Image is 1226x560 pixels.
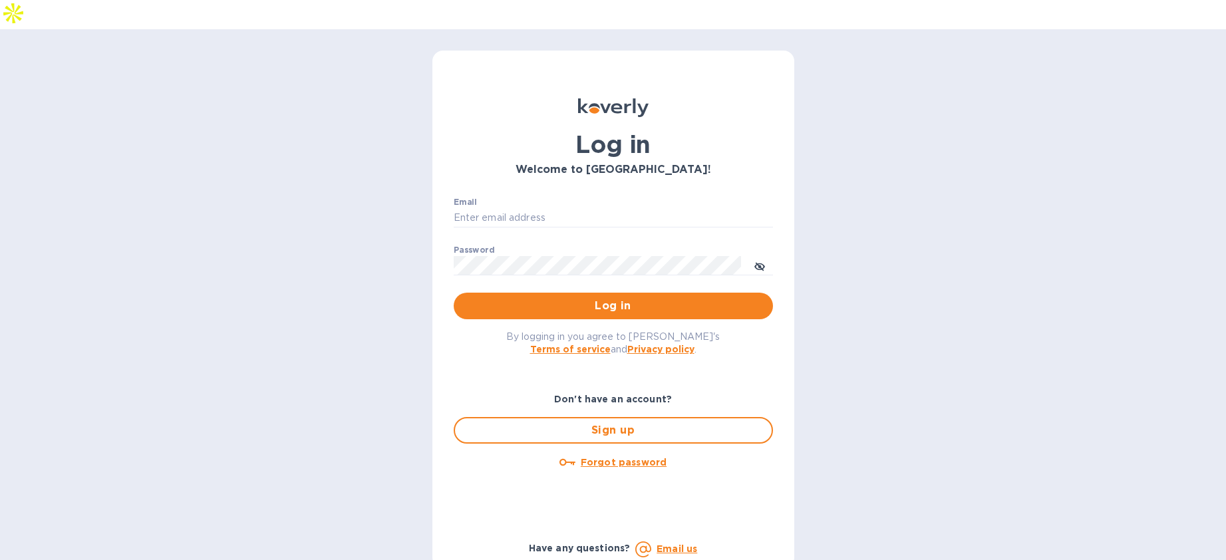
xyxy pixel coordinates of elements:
a: Terms of service [530,344,611,354]
span: Log in [464,298,762,314]
button: toggle password visibility [746,252,773,279]
span: Sign up [466,422,761,438]
a: Privacy policy [627,344,694,354]
h1: Log in [454,130,773,158]
button: Log in [454,293,773,319]
img: Koverly [578,98,649,117]
h3: Welcome to [GEOGRAPHIC_DATA]! [454,164,773,176]
input: Enter email address [454,208,773,228]
span: By logging in you agree to [PERSON_NAME]'s and . [506,331,720,354]
b: Don't have an account? [554,394,672,404]
label: Email [454,198,477,206]
b: Have any questions? [529,543,631,553]
label: Password [454,246,494,254]
button: Sign up [454,417,773,444]
u: Forgot password [581,457,667,468]
a: Email us [657,543,697,554]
